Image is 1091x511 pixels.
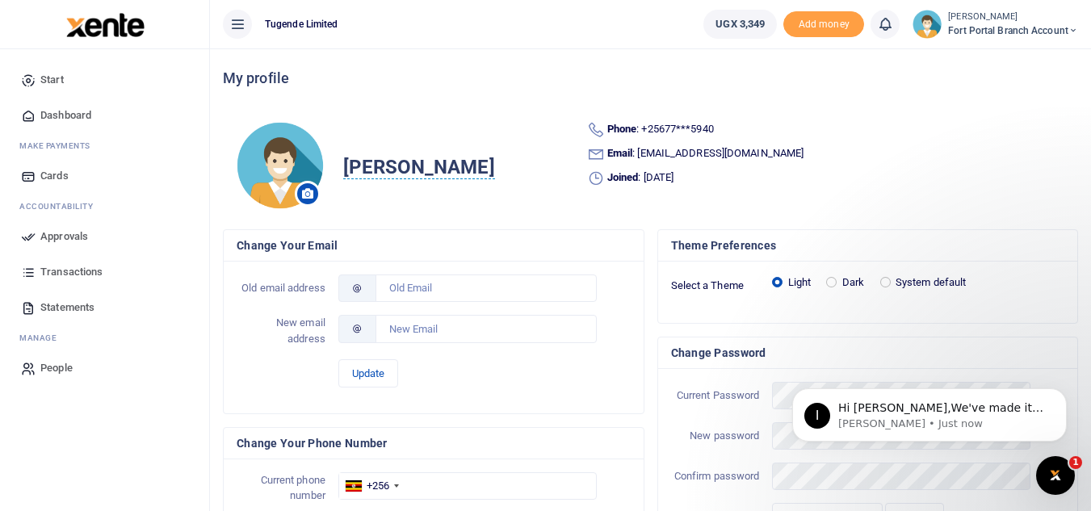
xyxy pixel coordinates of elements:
li: M [13,325,196,350]
span: countability [31,202,93,211]
li: : +25677***5940 [587,121,1065,139]
li: : [EMAIL_ADDRESS][DOMAIN_NAME] [587,145,1065,163]
li: M [13,133,196,158]
iframe: Intercom notifications message [768,354,1091,467]
b: Joined [607,171,639,183]
a: Approvals [13,219,196,254]
span: UGX 3,349 [715,16,765,32]
span: Add money [783,11,864,38]
a: Statements [13,290,196,325]
a: People [13,350,196,386]
iframe: Intercom live chat [1036,456,1075,495]
h4: My profile [223,69,1078,87]
li: Ac [13,194,196,219]
a: UGX 3,349 [703,10,777,39]
a: Transactions [13,254,196,290]
a: Dashboard [13,98,196,133]
img: profile-user [913,10,942,39]
span: Cards [40,168,69,184]
h4: Change your email [237,237,631,254]
span: Fort Portal Branch Account [948,23,1078,38]
span: Statements [40,299,94,316]
span: Dashboard [40,107,91,124]
h4: Theme Preferences [671,237,1065,254]
a: Cards [13,158,196,194]
span: Tugende Limited [258,17,345,31]
a: Start [13,62,196,98]
span: Approvals [40,228,88,245]
label: System default [896,274,966,291]
input: Old Email [376,274,597,302]
label: New email address [230,315,332,346]
span: Transactions [40,264,103,280]
label: Confirm password [665,468,766,484]
span: anage [27,333,57,342]
li: : [DATE] [587,170,1065,187]
li: Wallet ballance [697,10,783,39]
label: New password [665,428,766,444]
h4: Change your phone number [237,434,631,452]
span: [PERSON_NAME] [343,156,494,179]
input: New Email [376,315,597,342]
span: Start [40,72,64,88]
b: Email [607,147,633,159]
li: Toup your wallet [783,11,864,38]
button: Update [338,359,398,387]
a: profile-user [PERSON_NAME] Fort Portal Branch Account [913,10,1078,39]
img: logo-large [66,13,145,37]
label: Dark [842,274,864,291]
label: Select a Theme [665,278,766,294]
b: Phone [607,123,637,135]
label: Old email address [230,280,332,296]
span: People [40,360,73,376]
small: [PERSON_NAME] [948,10,1078,24]
label: Current phone number [230,472,332,504]
a: Add money [783,17,864,29]
span: ake Payments [27,141,90,150]
div: +256 [367,478,389,494]
div: Uganda: +256 [339,473,404,499]
span: 1 [1069,456,1082,469]
label: Light [788,274,812,291]
label: Current Password [665,387,766,404]
a: logo-small logo-large logo-large [65,18,145,30]
h4: Change Password [671,344,1065,362]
